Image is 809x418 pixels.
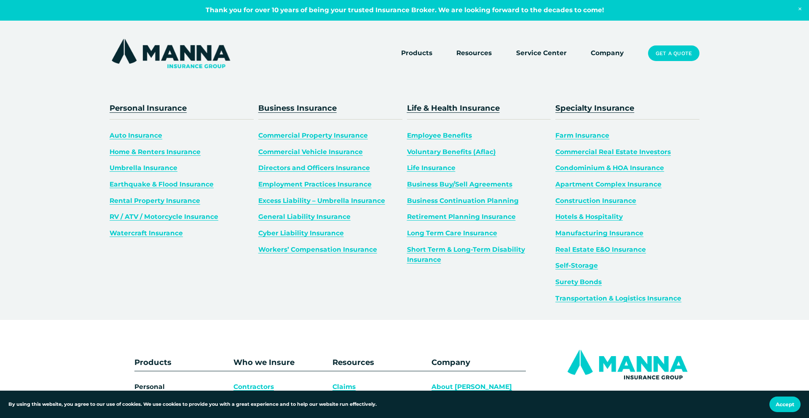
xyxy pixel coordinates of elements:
[110,148,201,156] a: Home & Renters Insurance
[555,278,602,286] a: Surety Bonds
[258,180,372,188] a: Employment Practices Insurance
[258,103,337,113] a: Business Insurance
[110,229,183,237] a: Watercraft Insurance
[110,180,214,188] a: Earthquake & Flood Insurance
[555,245,646,253] a: Real Estate E&O Insurance
[407,197,519,205] a: Business Continuation Planning
[258,131,368,139] a: Commercial Property Insurance
[555,131,609,139] a: Farm Insurance
[555,164,664,172] a: Condominium & HOA Insurance
[555,229,643,237] a: Manufacturing Insurance
[332,356,427,368] p: Resources
[555,294,681,302] a: Transportation & Logistics Insurance
[431,382,512,392] a: About [PERSON_NAME]
[407,245,525,264] a: Short Term & Long-Term Disability Insurance
[555,148,671,156] a: Commercial Real Estate Investors
[110,164,177,172] a: Umbrella Insurance
[134,356,204,368] p: Products
[407,131,472,139] a: Employee Benefits
[110,197,200,205] a: Rental Property Insurance
[258,213,351,221] a: General Liability Insurance
[407,180,512,188] a: Business Buy/Sell Agreements
[407,148,496,156] a: Voluntary Benefits (Aflac)
[591,48,624,59] a: Company
[407,213,516,221] a: Retirement Planning Insurance
[456,48,492,59] span: Resources
[431,356,526,368] p: Company
[555,213,623,221] a: Hotels & Hospitality
[456,48,492,59] a: folder dropdown
[258,245,377,253] a: Workers’ Compensation Insurance
[110,131,162,139] a: Auto Insurance
[648,45,699,61] a: Get a Quote
[258,164,370,172] a: Directors and Officers Insurance
[401,48,432,59] a: folder dropdown
[555,197,636,205] a: Construction Insurance
[776,401,794,407] span: Accept
[555,180,662,188] a: Apartment Complex Insurance
[258,229,344,237] a: Cyber Liability Insurance
[407,164,455,172] a: Life Insurance
[769,397,801,412] button: Accept
[258,197,385,205] a: Excess Liability – Umbrella Insurance
[407,103,500,113] a: Life & Health Insurance
[110,103,187,113] a: Personal Insurance
[8,401,377,408] p: By using this website, you agree to our use of cookies. We use cookies to provide you with a grea...
[401,48,432,59] span: Products
[258,148,363,156] a: Commercial Vehicle Insurance
[110,37,232,70] img: Manna Insurance Group
[110,213,218,221] a: RV / ATV / Motorcycle Insurance
[516,48,567,59] a: Service Center
[555,261,598,269] a: Self-Storage
[332,382,356,392] a: Claims
[233,356,328,368] p: Who we Insure
[407,229,497,237] a: Long Term Care Insurance
[555,103,634,113] a: Specialty Insurance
